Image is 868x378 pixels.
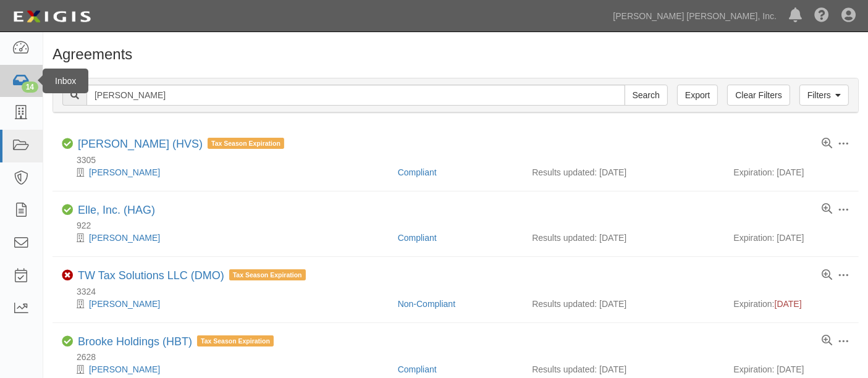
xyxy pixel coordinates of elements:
[734,298,850,310] div: Expiration:
[398,167,437,177] a: Compliant
[822,204,832,215] a: View results summary
[62,298,389,310] div: Tina M. Williams
[78,138,284,151] div: James Hooker (HVS)
[78,335,274,349] div: Brooke Holdings (HBT)
[822,270,832,281] a: View results summary
[62,351,859,363] div: 2628
[734,166,850,178] div: Expiration: [DATE]
[814,9,829,23] i: Help Center - Complianz
[607,4,783,28] a: [PERSON_NAME] [PERSON_NAME], Inc.
[62,219,859,232] div: 922
[78,138,203,150] a: [PERSON_NAME] (HVS)
[775,299,802,309] span: [DATE]
[86,85,625,106] input: Search
[799,85,849,106] a: Filters
[398,299,455,309] a: Non-Compliant
[822,335,832,346] a: View results summary
[532,298,715,310] div: Results updated: [DATE]
[62,154,859,166] div: 3305
[197,335,274,346] span: Tax Season Expiration
[78,204,155,217] div: Elle, Inc. (HAG)
[677,85,718,106] a: Export
[229,269,306,280] span: Tax Season Expiration
[9,6,95,28] img: logo-5460c22ac91f19d4615b14bd174203de0afe785f0fc80cf4dbbc73dc1793850b.png
[89,299,160,309] a: [PERSON_NAME]
[62,363,389,376] div: Ravindra Ramsingh
[89,167,160,177] a: [PERSON_NAME]
[734,363,850,376] div: Expiration: [DATE]
[625,85,668,106] input: Search
[62,270,73,281] i: Non-Compliant
[62,138,73,149] i: Compliant
[532,232,715,244] div: Results updated: [DATE]
[62,232,389,244] div: Lee Cunningham
[727,85,790,106] a: Clear Filters
[62,336,73,347] i: Compliant
[62,204,73,216] i: Compliant
[22,82,38,93] div: 14
[62,166,389,178] div: James Hooker
[53,46,859,62] h1: Agreements
[734,232,850,244] div: Expiration: [DATE]
[532,166,715,178] div: Results updated: [DATE]
[78,335,192,348] a: Brooke Holdings (HBT)
[62,285,859,298] div: 3324
[398,364,437,374] a: Compliant
[89,233,160,243] a: [PERSON_NAME]
[78,269,224,282] a: TW Tax Solutions LLC (DMO)
[78,269,306,283] div: TW Tax Solutions LLC (DMO)
[398,233,437,243] a: Compliant
[43,69,88,93] div: Inbox
[89,364,160,374] a: [PERSON_NAME]
[822,138,832,149] a: View results summary
[208,138,284,149] span: Tax Season Expiration
[532,363,715,376] div: Results updated: [DATE]
[78,204,155,216] a: Elle, Inc. (HAG)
